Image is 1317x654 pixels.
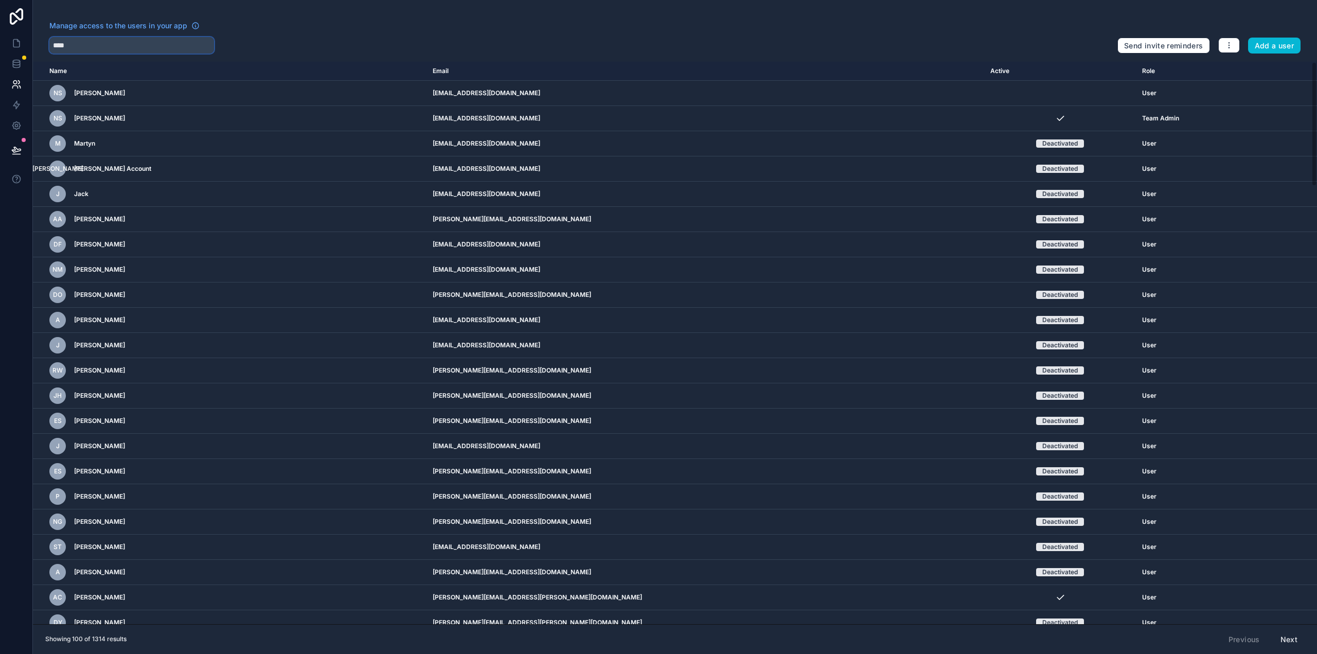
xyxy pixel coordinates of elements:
[426,257,984,282] td: [EMAIL_ADDRESS][DOMAIN_NAME]
[74,89,125,97] span: [PERSON_NAME]
[1042,442,1078,450] div: Deactivated
[32,165,83,173] span: [PERSON_NAME]
[1273,631,1305,648] button: Next
[426,535,984,560] td: [EMAIL_ADDRESS][DOMAIN_NAME]
[1042,518,1078,526] div: Deactivated
[1142,518,1156,526] span: User
[426,459,984,484] td: [PERSON_NAME][EMAIL_ADDRESS][DOMAIN_NAME]
[74,417,125,425] span: [PERSON_NAME]
[56,190,60,198] span: J
[74,543,125,551] span: [PERSON_NAME]
[426,560,984,585] td: [PERSON_NAME][EMAIL_ADDRESS][DOMAIN_NAME]
[56,442,60,450] span: J
[426,484,984,509] td: [PERSON_NAME][EMAIL_ADDRESS][DOMAIN_NAME]
[1042,291,1078,299] div: Deactivated
[54,417,62,425] span: ES
[55,139,61,148] span: M
[74,618,125,627] span: [PERSON_NAME]
[1042,139,1078,148] div: Deactivated
[1142,240,1156,249] span: User
[74,366,125,375] span: [PERSON_NAME]
[74,291,125,299] span: [PERSON_NAME]
[426,308,984,333] td: [EMAIL_ADDRESS][DOMAIN_NAME]
[1142,568,1156,576] span: User
[1142,89,1156,97] span: User
[1042,543,1078,551] div: Deactivated
[426,106,984,131] td: [EMAIL_ADDRESS][DOMAIN_NAME]
[1142,442,1156,450] span: User
[1142,215,1156,223] span: User
[426,434,984,459] td: [EMAIL_ADDRESS][DOMAIN_NAME]
[74,518,125,526] span: [PERSON_NAME]
[52,266,63,274] span: NM
[74,240,125,249] span: [PERSON_NAME]
[74,139,95,148] span: Martyn
[1142,190,1156,198] span: User
[74,492,125,501] span: [PERSON_NAME]
[33,62,426,81] th: Name
[54,89,62,97] span: NS
[1142,139,1156,148] span: User
[56,568,60,576] span: A
[54,618,62,627] span: DY
[74,165,151,173] span: [PERSON_NAME] Account
[74,568,125,576] span: [PERSON_NAME]
[52,366,63,375] span: RW
[426,182,984,207] td: [EMAIL_ADDRESS][DOMAIN_NAME]
[1142,593,1156,602] span: User
[1042,417,1078,425] div: Deactivated
[1042,190,1078,198] div: Deactivated
[426,282,984,308] td: [PERSON_NAME][EMAIL_ADDRESS][DOMAIN_NAME]
[1142,266,1156,274] span: User
[53,215,62,223] span: AA
[1042,316,1078,324] div: Deactivated
[49,21,200,31] a: Manage access to the users in your app
[56,316,60,324] span: A
[426,333,984,358] td: [EMAIL_ADDRESS][DOMAIN_NAME]
[74,467,125,475] span: [PERSON_NAME]
[426,610,984,635] td: [PERSON_NAME][EMAIL_ADDRESS][PERSON_NAME][DOMAIN_NAME]
[74,442,125,450] span: [PERSON_NAME]
[426,232,984,257] td: [EMAIL_ADDRESS][DOMAIN_NAME]
[53,593,62,602] span: AC
[426,131,984,156] td: [EMAIL_ADDRESS][DOMAIN_NAME]
[74,341,125,349] span: [PERSON_NAME]
[74,266,125,274] span: [PERSON_NAME]
[1042,366,1078,375] div: Deactivated
[1142,341,1156,349] span: User
[54,240,62,249] span: DF
[426,509,984,535] td: [PERSON_NAME][EMAIL_ADDRESS][DOMAIN_NAME]
[56,341,60,349] span: J
[1136,62,1260,81] th: Role
[74,190,88,198] span: Jack
[1117,38,1209,54] button: Send invite reminders
[1042,467,1078,475] div: Deactivated
[1142,165,1156,173] span: User
[1042,240,1078,249] div: Deactivated
[426,62,984,81] th: Email
[74,215,125,223] span: [PERSON_NAME]
[426,81,984,106] td: [EMAIL_ADDRESS][DOMAIN_NAME]
[1248,38,1301,54] button: Add a user
[1142,316,1156,324] span: User
[49,21,187,31] span: Manage access to the users in your app
[1142,291,1156,299] span: User
[54,467,62,475] span: ES
[53,518,62,526] span: NG
[1042,165,1078,173] div: Deactivated
[426,207,984,232] td: [PERSON_NAME][EMAIL_ADDRESS][DOMAIN_NAME]
[984,62,1135,81] th: Active
[426,383,984,409] td: [PERSON_NAME][EMAIL_ADDRESS][DOMAIN_NAME]
[1142,543,1156,551] span: User
[56,492,60,501] span: P
[74,392,125,400] span: [PERSON_NAME]
[54,543,62,551] span: ST
[74,114,125,122] span: [PERSON_NAME]
[1042,568,1078,576] div: Deactivated
[1042,341,1078,349] div: Deactivated
[1042,266,1078,274] div: Deactivated
[1142,492,1156,501] span: User
[426,585,984,610] td: [PERSON_NAME][EMAIL_ADDRESS][PERSON_NAME][DOMAIN_NAME]
[1142,618,1156,627] span: User
[53,291,62,299] span: DO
